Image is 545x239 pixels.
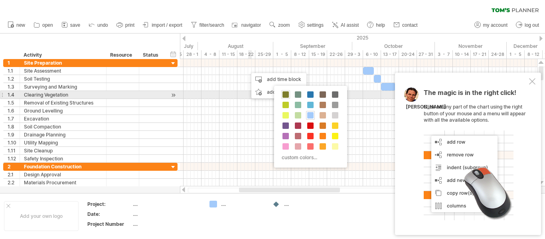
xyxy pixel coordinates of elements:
[472,20,510,30] a: my account
[189,20,227,30] a: filter/search
[115,20,137,30] a: print
[402,22,418,28] span: contact
[8,163,20,170] div: 2
[237,50,255,59] div: 18 - 22
[424,89,516,101] span: The magic is in the right click!
[345,50,363,59] div: 29 - 3
[87,211,131,217] div: Date:
[198,42,273,50] div: August 2025
[525,50,543,59] div: 8 - 12
[24,147,102,154] div: Site Cleanup
[273,42,352,50] div: September 2025
[363,50,381,59] div: 6 - 10
[307,22,324,28] span: settings
[435,42,507,50] div: November 2025
[8,147,20,154] div: 1.11
[8,59,20,67] div: 1
[24,75,102,83] div: Soil Testing
[8,155,20,162] div: 1.12
[483,22,507,28] span: my account
[525,22,539,28] span: log out
[24,139,102,146] div: Utility Mapping
[87,201,131,207] div: Project:
[471,50,489,59] div: 17 - 21
[141,20,185,30] a: import / export
[219,50,237,59] div: 11 - 15
[330,20,361,30] a: AI assist
[365,20,387,30] a: help
[125,22,134,28] span: print
[255,50,273,59] div: 25-29
[8,91,20,99] div: 1.4
[133,211,200,217] div: ....
[381,50,399,59] div: 13 - 17
[24,99,102,107] div: Removal of Existing Structures
[251,73,306,86] div: add time block
[284,201,328,207] div: ....
[97,22,108,28] span: undo
[8,67,20,75] div: 1.1
[24,59,102,67] div: Site Preparation
[8,131,20,138] div: 1.9
[507,50,525,59] div: 1 - 5
[170,91,177,99] div: scroll to activity
[278,152,341,163] div: custom colors...
[267,20,292,30] a: zoom
[489,50,507,59] div: 24-28
[453,50,471,59] div: 10 - 14
[24,123,102,130] div: Soil Compaction
[273,50,291,59] div: 1 - 5
[184,50,201,59] div: 28 - 1
[24,179,102,186] div: Materials Procurement
[8,99,20,107] div: 1.5
[8,139,20,146] div: 1.10
[87,221,131,227] div: Project Number
[251,86,306,99] div: add icon
[514,20,541,30] a: log out
[133,201,200,207] div: ....
[24,107,102,115] div: Ground Levelling
[424,89,527,220] div: Click on any part of the chart using the right button of your mouse and a menu will appear with a...
[42,22,53,28] span: open
[391,20,420,30] a: contact
[8,179,20,186] div: 2.2
[16,22,25,28] span: new
[435,50,453,59] div: 3 - 7
[291,50,309,59] div: 8 - 12
[417,50,435,59] div: 27 - 31
[221,201,265,207] div: ....
[296,20,326,30] a: settings
[24,163,102,170] div: Foundation Construction
[8,123,20,130] div: 1.8
[327,50,345,59] div: 22-26
[406,104,446,111] div: [PERSON_NAME]
[8,115,20,122] div: 1.7
[399,50,417,59] div: 20-24
[59,20,83,30] a: save
[110,51,134,59] div: Resource
[24,67,102,75] div: Site Assessment
[24,51,102,59] div: Activity
[24,115,102,122] div: Excavation
[8,171,20,178] div: 2.1
[309,50,327,59] div: 15 - 19
[352,42,435,50] div: October 2025
[231,20,263,30] a: navigator
[32,20,55,30] a: open
[8,107,20,115] div: 1.6
[199,22,224,28] span: filter/search
[24,91,102,99] div: Clearing Vegetation
[6,20,28,30] a: new
[278,22,290,28] span: zoom
[341,22,359,28] span: AI assist
[87,20,111,30] a: undo
[4,201,79,231] div: Add your own logo
[70,22,80,28] span: save
[241,22,261,28] span: navigator
[8,83,20,91] div: 1.3
[24,171,102,178] div: Design Approval
[143,51,160,59] div: Status
[133,221,200,227] div: ....
[376,22,385,28] span: help
[8,75,20,83] div: 1.2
